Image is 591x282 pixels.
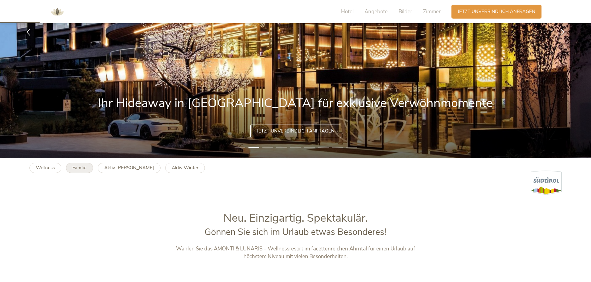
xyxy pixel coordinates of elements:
span: Neu. Einzigartig. Spektakulär. [223,210,368,226]
a: Aktiv [PERSON_NAME] [98,163,161,173]
span: Jetzt unverbindlich anfragen [257,128,334,134]
span: Gönnen Sie sich im Urlaub etwas Besonderes! [205,226,386,238]
b: Aktiv Winter [172,165,198,171]
span: Hotel [341,8,354,15]
a: Aktiv Winter [165,163,205,173]
span: Zimmer [423,8,441,15]
b: Familie [72,165,87,171]
a: Familie [66,163,93,173]
p: Wählen Sie das AMONTI & LUNARIS – Wellnessresort im facettenreichen Ahrntal für einen Urlaub auf ... [166,245,425,261]
img: AMONTI & LUNARIS Wellnessresort [48,2,67,21]
img: Südtirol [531,171,562,195]
span: Angebote [365,8,388,15]
span: Jetzt unverbindlich anfragen [458,8,535,15]
b: Aktiv [PERSON_NAME] [104,165,154,171]
a: Wellness [29,163,61,173]
span: Bilder [399,8,412,15]
b: Wellness [36,165,55,171]
a: AMONTI & LUNARIS Wellnessresort [48,9,67,14]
